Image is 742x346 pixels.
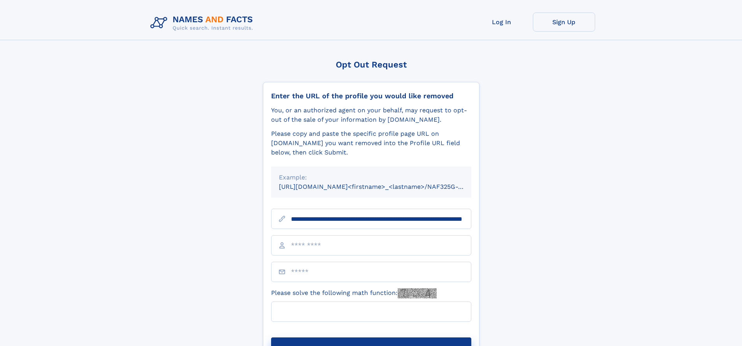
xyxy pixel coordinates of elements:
[279,173,464,182] div: Example:
[263,60,479,69] div: Opt Out Request
[471,12,533,32] a: Log In
[271,106,471,124] div: You, or an authorized agent on your behalf, may request to opt-out of the sale of your informatio...
[533,12,595,32] a: Sign Up
[271,288,437,298] label: Please solve the following math function:
[279,183,486,190] small: [URL][DOMAIN_NAME]<firstname>_<lastname>/NAF325G-xxxxxxxx
[271,92,471,100] div: Enter the URL of the profile you would like removed
[147,12,259,34] img: Logo Names and Facts
[271,129,471,157] div: Please copy and paste the specific profile page URL on [DOMAIN_NAME] you want removed into the Pr...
